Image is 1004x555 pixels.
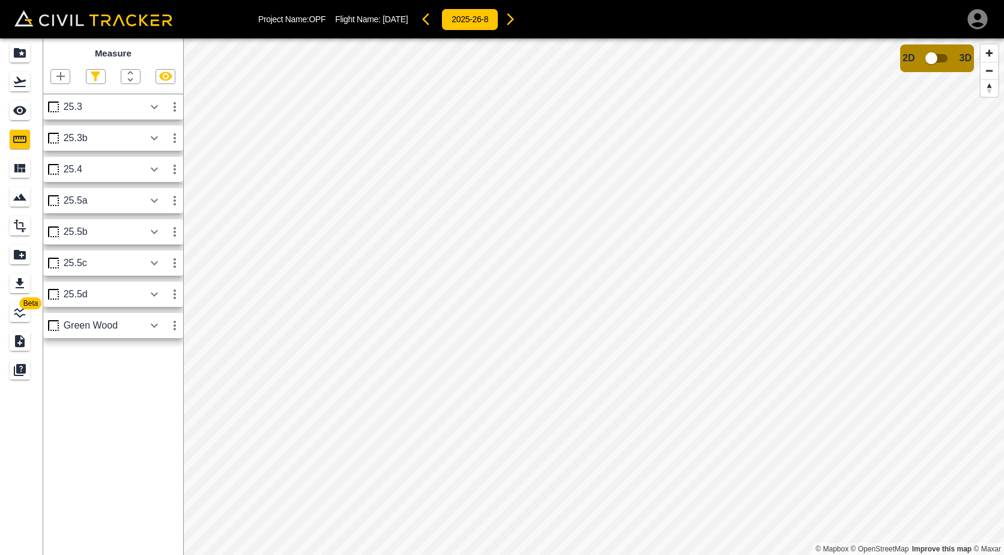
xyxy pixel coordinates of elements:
[981,79,998,97] button: Reset bearing to north
[258,14,325,24] p: Project Name: OPF
[981,62,998,79] button: Zoom out
[183,38,1004,555] canvas: Map
[383,14,408,24] span: [DATE]
[441,8,498,31] button: 2025-26-8
[815,545,848,553] a: Mapbox
[960,53,972,64] span: 3D
[903,53,915,64] span: 2D
[981,44,998,62] button: Zoom in
[912,545,972,553] a: Map feedback
[851,545,909,553] a: OpenStreetMap
[973,545,1001,553] a: Maxar
[14,10,172,26] img: Civil Tracker
[335,14,408,24] p: Flight Name:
